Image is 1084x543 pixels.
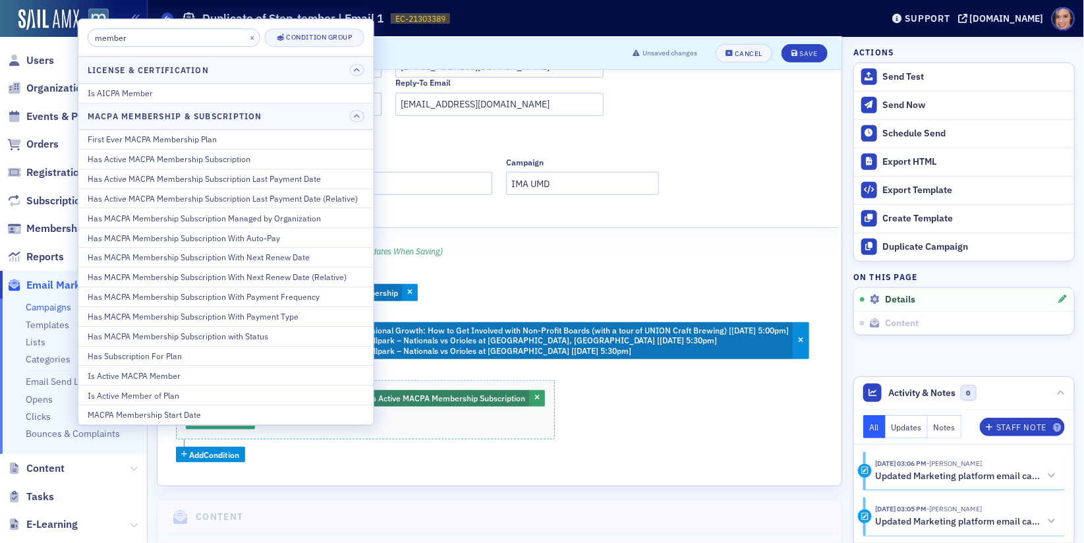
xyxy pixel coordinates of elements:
[7,165,90,180] a: Registrations
[190,449,240,461] span: Add Condition
[854,176,1074,204] a: Export Template
[78,385,374,405] button: Is Active Member of Plan
[88,389,364,401] div: Is Active Member of Plan
[26,319,69,331] a: Templates
[88,370,364,382] div: Is Active MACPA Member
[854,119,1074,148] button: Schedule Send
[799,49,817,57] div: Save
[889,386,956,400] span: Activity & Notes
[885,294,915,306] span: Details
[782,43,827,62] button: Save
[7,194,92,208] a: Subscriptions
[875,516,1042,528] h5: Updated Marketing platform email campaign: Duplicate of Step-tember | Email 1
[78,306,374,326] button: Has MACPA Membership Subscription With Payment Type
[26,336,45,348] a: Lists
[853,46,894,58] h4: Actions
[905,13,950,24] div: Support
[88,330,364,342] div: Has MACPA Membership Subscription with Status
[7,137,59,152] a: Orders
[7,461,65,476] a: Content
[875,504,927,513] time: 9/11/2025 03:05 PM
[78,405,374,424] button: MACPA Membership Start Date
[88,87,364,99] div: Is AICPA Member
[307,326,789,335] li: 🍺 Pints & Professional Growth: How to Get Involved with Non-Profit Boards (with a tour of UNION C...
[246,32,258,43] button: ×
[362,393,525,403] span: Has Active MACPA Membership Subscription
[26,137,59,152] span: Orders
[7,53,54,68] a: Users
[875,459,927,468] time: 9/11/2025 03:06 PM
[26,109,114,124] span: Events & Products
[196,510,244,524] h4: Content
[883,100,1068,111] div: Send Now
[202,11,384,26] h1: Duplicate of Step-tember | Email 1
[287,34,353,42] div: Condition Group
[883,241,1068,253] div: Duplicate Campaign
[78,149,374,169] button: Has Active MACPA Membership Subscription
[875,471,1042,482] h5: Updated Marketing platform email campaign: Duplicate of Step-tember | Email 1
[78,287,374,306] button: Has MACPA Membership Subscription With Payment Frequency
[883,156,1068,168] div: Export HTML
[928,415,962,438] button: Notes
[7,221,91,236] a: Memberships
[78,267,374,287] button: Has MACPA Membership Subscription With Next Renew Date (Relative)
[980,418,1065,436] button: Staff Note
[78,169,374,188] button: Has Active MACPA Membership Subscription Last Payment Date
[7,278,105,293] a: Email Marketing
[854,63,1074,91] button: Send Test
[26,393,53,405] a: Opens
[307,335,789,345] li: ⚾️ Night at the Ballpark – Nationals vs Orioles at [GEOGRAPHIC_DATA], [GEOGRAPHIC_DATA] [[DATE] 5...
[88,28,260,47] input: Search filters...
[854,204,1074,233] a: Create Template
[26,411,51,422] a: Clicks
[78,130,374,149] button: First Ever MACPA Membership Plan
[26,221,91,236] span: Memberships
[78,326,374,346] button: Has MACPA Membership Subscription with Status
[78,247,374,267] button: Has MACPA Membership Subscription With Next Renew Date
[176,447,245,463] button: AddCondition
[88,110,262,122] h4: MACPA Membership & Subscription
[18,9,79,30] img: SailAMX
[7,109,114,124] a: Events & Products
[996,424,1046,431] div: Staff Note
[854,148,1074,176] a: Export HTML
[854,233,1074,261] button: Duplicate Campaign
[7,81,93,96] a: Organizations
[854,91,1074,119] button: Send Now
[79,9,109,31] a: View Homepage
[26,301,71,313] a: Campaigns
[26,53,54,68] span: Users
[336,246,443,256] i: (count updates when saving)
[883,185,1068,196] div: Export Template
[7,517,78,532] a: E-Learning
[26,517,78,532] span: E-Learning
[395,78,451,88] div: Reply-To Email
[875,515,1056,529] button: Updated Marketing platform email campaign: Duplicate of Step-tember | Email 1
[26,165,90,180] span: Registrations
[716,43,772,62] button: Cancel
[88,252,364,264] div: Has MACPA Membership Subscription With Next Renew Date
[26,490,54,504] span: Tasks
[26,428,120,440] a: Bounces & Complaints
[88,271,364,283] div: Has MACPA Membership Subscription With Next Renew Date (Relative)
[88,350,364,362] div: Has Subscription For Plan
[26,81,93,96] span: Organizations
[265,28,364,47] button: Condition Group
[7,250,64,264] a: Reports
[78,208,374,228] button: Has MACPA Membership Subscription Managed by Organization
[853,271,1075,283] h4: On this page
[863,415,886,438] button: All
[26,250,64,264] span: Reports
[88,64,209,76] h4: License & Certification
[88,153,364,165] div: Has Active MACPA Membership Subscription
[78,188,374,208] button: Has Active MACPA Membership Subscription Last Payment Date (Relative)
[26,376,88,387] a: Email Send Log
[88,173,364,185] div: Has Active MACPA Membership Subscription Last Payment Date
[26,461,65,476] span: Content
[26,278,105,293] span: Email Marketing
[735,49,762,57] div: Cancel
[958,14,1048,23] button: [DOMAIN_NAME]
[88,133,364,145] div: First Ever MACPA Membership Plan
[78,366,374,386] button: Is Active MACPA Member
